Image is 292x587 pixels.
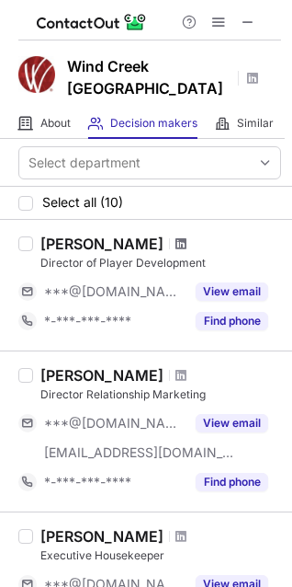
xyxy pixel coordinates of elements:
img: 96aa5ead6a7f959a067cc2b5819c2cff [18,56,55,93]
span: Decision makers [110,116,197,131]
div: [PERSON_NAME] [40,235,163,253]
button: Reveal Button [196,414,268,432]
span: [EMAIL_ADDRESS][DOMAIN_NAME] [44,444,235,461]
div: [PERSON_NAME] [40,527,163,546]
span: Select all (10) [42,195,123,210]
span: About [40,116,71,131]
button: Reveal Button [196,312,268,330]
div: Director Relationship Marketing [40,386,281,403]
button: Reveal Button [196,282,268,301]
h1: Wind Creek [GEOGRAPHIC_DATA] [67,55,232,99]
img: ContactOut v5.3.10 [37,11,147,33]
span: Similar [237,116,274,131]
span: ***@[DOMAIN_NAME] [44,283,185,300]
div: Executive Housekeeper [40,547,281,564]
div: Director of Player Development [40,255,281,271]
span: ***@[DOMAIN_NAME] [44,415,185,432]
button: Reveal Button [196,473,268,491]
div: [PERSON_NAME] [40,366,163,385]
div: Select department [28,154,140,172]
